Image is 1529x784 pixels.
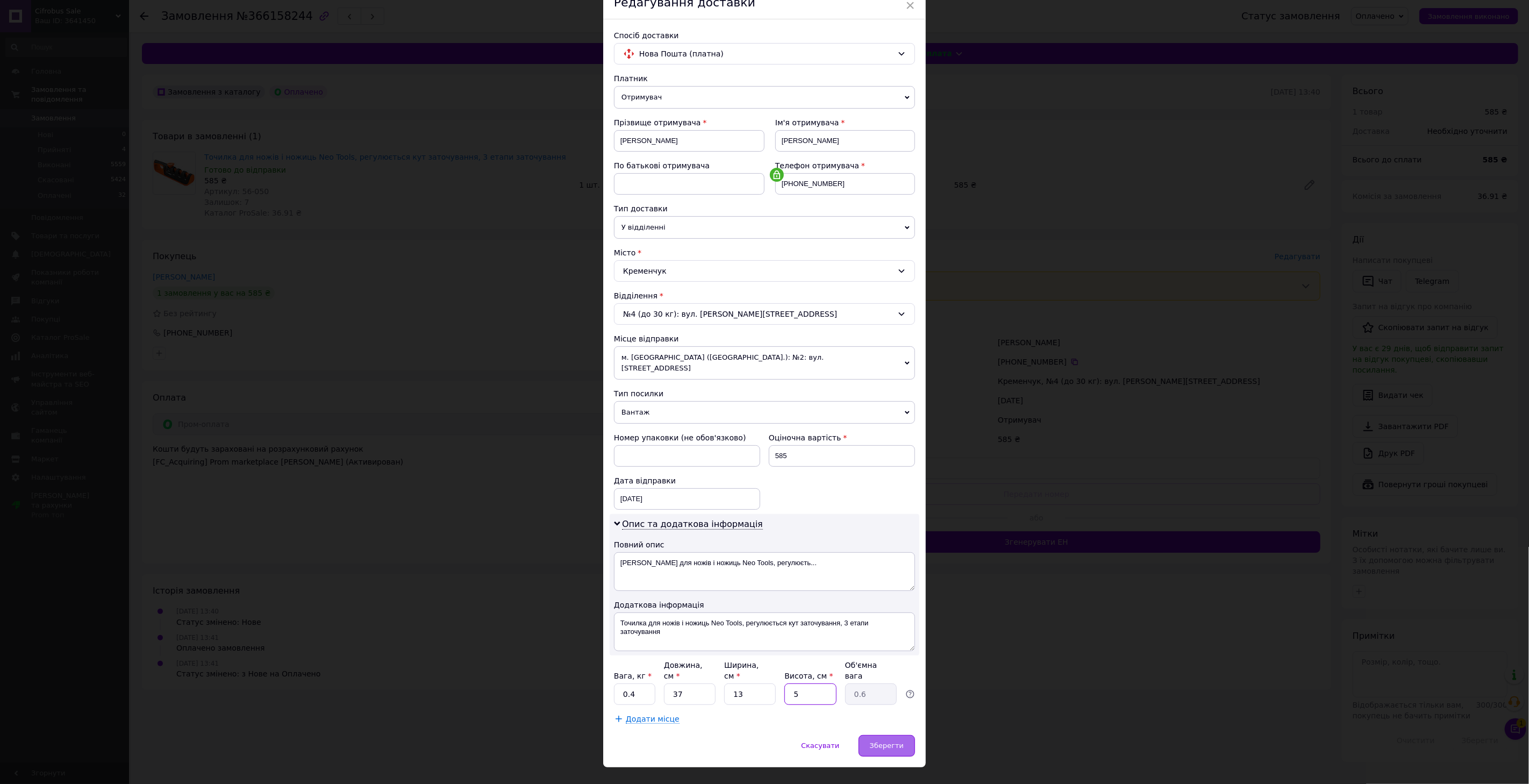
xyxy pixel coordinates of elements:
div: Номер упаковки (не обов'язково) [614,432,760,443]
span: Отримувач [614,86,915,109]
label: Ширина, см [724,661,759,680]
span: Опис та додаткова інформація [622,519,763,530]
span: Зберегти [870,742,904,750]
span: Ім'я отримувача [775,118,839,127]
span: м. [GEOGRAPHIC_DATA] ([GEOGRAPHIC_DATA].): №2: вул. [STREET_ADDRESS] [614,346,915,380]
div: Додаткова інформація [614,600,915,610]
span: У відділенні [614,216,915,239]
div: Дата відправки [614,475,760,486]
span: Скасувати [801,742,839,750]
div: Спосіб доставки [614,30,915,41]
span: Тип посилки [614,389,663,398]
label: Висота, см [784,672,833,680]
textarea: [PERSON_NAME] для ножів і ножиць Neo Tools, регулюєть... [614,552,915,591]
span: Телефон отримувача [775,161,859,170]
span: Прізвище отримувача [614,118,701,127]
span: Вантаж [614,401,915,424]
span: Місце відправки [614,334,679,343]
span: Додати місце [626,715,680,724]
span: Тип доставки [614,204,668,213]
div: Повний опис [614,539,915,550]
textarea: Точилка для ножів і ножиць Neo Tools, регулюється кут заточування, 3 етапи заточування [614,612,915,651]
label: Вага, кг [614,672,652,680]
div: №4 (до 30 кг): вул. [PERSON_NAME][STREET_ADDRESS] [614,303,915,325]
div: Відділення [614,290,915,301]
span: Нова Пошта (платна) [639,48,893,60]
label: Довжина, см [664,661,703,680]
span: Платник [614,74,648,83]
input: +380 [775,173,915,195]
div: Кременчук [614,260,915,282]
div: Об'ємна вага [845,660,897,681]
div: Оціночна вартість [769,432,915,443]
div: Місто [614,247,915,258]
span: По батькові отримувача [614,161,710,170]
